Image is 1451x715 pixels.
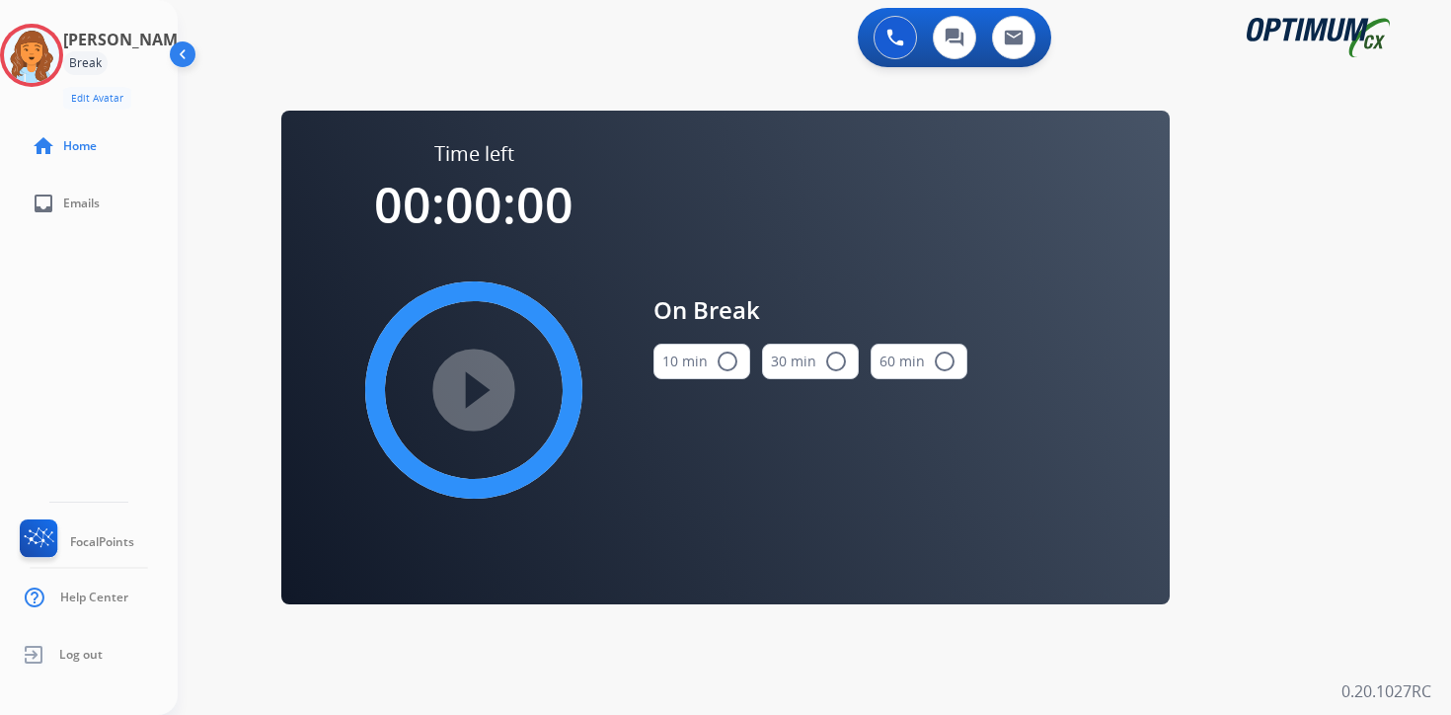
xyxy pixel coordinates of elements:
[63,51,108,75] div: Break
[32,192,55,215] mat-icon: inbox
[16,519,134,565] a: FocalPoints
[63,138,97,154] span: Home
[933,350,956,373] mat-icon: radio_button_unchecked
[1341,679,1431,703] p: 0.20.1027RC
[32,134,55,158] mat-icon: home
[653,292,967,328] span: On Break
[59,647,103,663] span: Log out
[653,344,750,379] button: 10 min
[60,590,128,605] span: Help Center
[434,140,514,168] span: Time left
[63,87,131,110] button: Edit Avatar
[4,28,59,83] img: avatar
[374,171,573,238] span: 00:00:00
[70,534,134,550] span: FocalPoints
[762,344,859,379] button: 30 min
[63,28,191,51] h3: [PERSON_NAME]
[824,350,848,373] mat-icon: radio_button_unchecked
[63,196,100,211] span: Emails
[871,344,967,379] button: 60 min
[716,350,739,373] mat-icon: radio_button_unchecked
